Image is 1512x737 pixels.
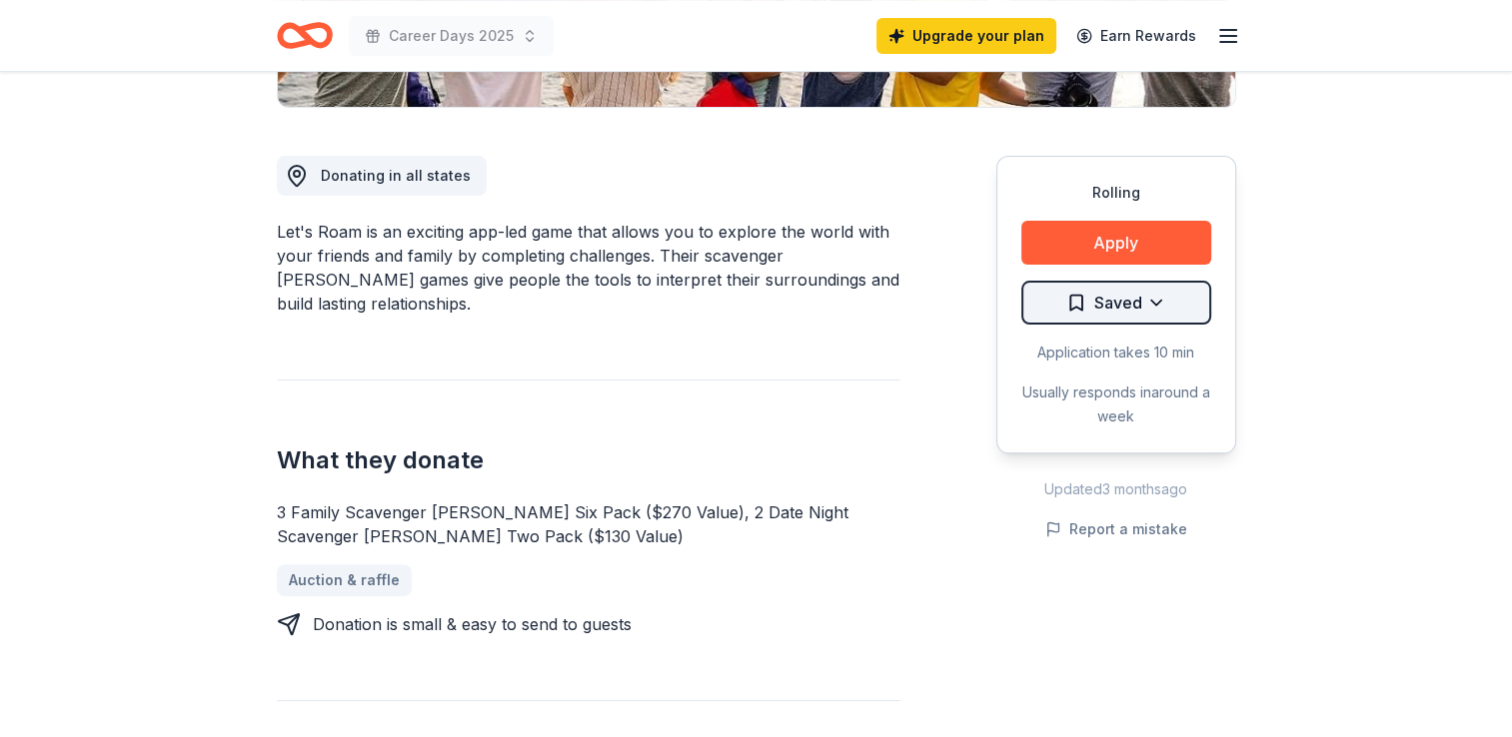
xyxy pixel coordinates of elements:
button: Apply [1021,221,1211,265]
h2: What they donate [277,444,900,476]
div: Usually responds in around a week [1021,380,1211,428]
button: Saved [1021,281,1211,325]
button: Report a mistake [1045,517,1187,541]
div: Updated 3 months ago [996,477,1236,501]
a: Earn Rewards [1064,18,1208,54]
a: Upgrade your plan [876,18,1056,54]
a: Auction & raffle [277,564,412,596]
div: Rolling [1021,181,1211,205]
button: Career Days 2025 [349,16,554,56]
span: Donating in all states [321,167,471,184]
div: Let's Roam is an exciting app-led game that allows you to explore the world with your friends and... [277,220,900,316]
div: Application takes 10 min [1021,341,1211,365]
div: 3 Family Scavenger [PERSON_NAME] Six Pack ($270 Value), 2 Date Night Scavenger [PERSON_NAME] Two ... [277,500,900,548]
div: Donation is small & easy to send to guests [313,612,632,636]
a: Home [277,12,333,59]
span: Career Days 2025 [389,24,514,48]
span: Saved [1094,290,1142,316]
